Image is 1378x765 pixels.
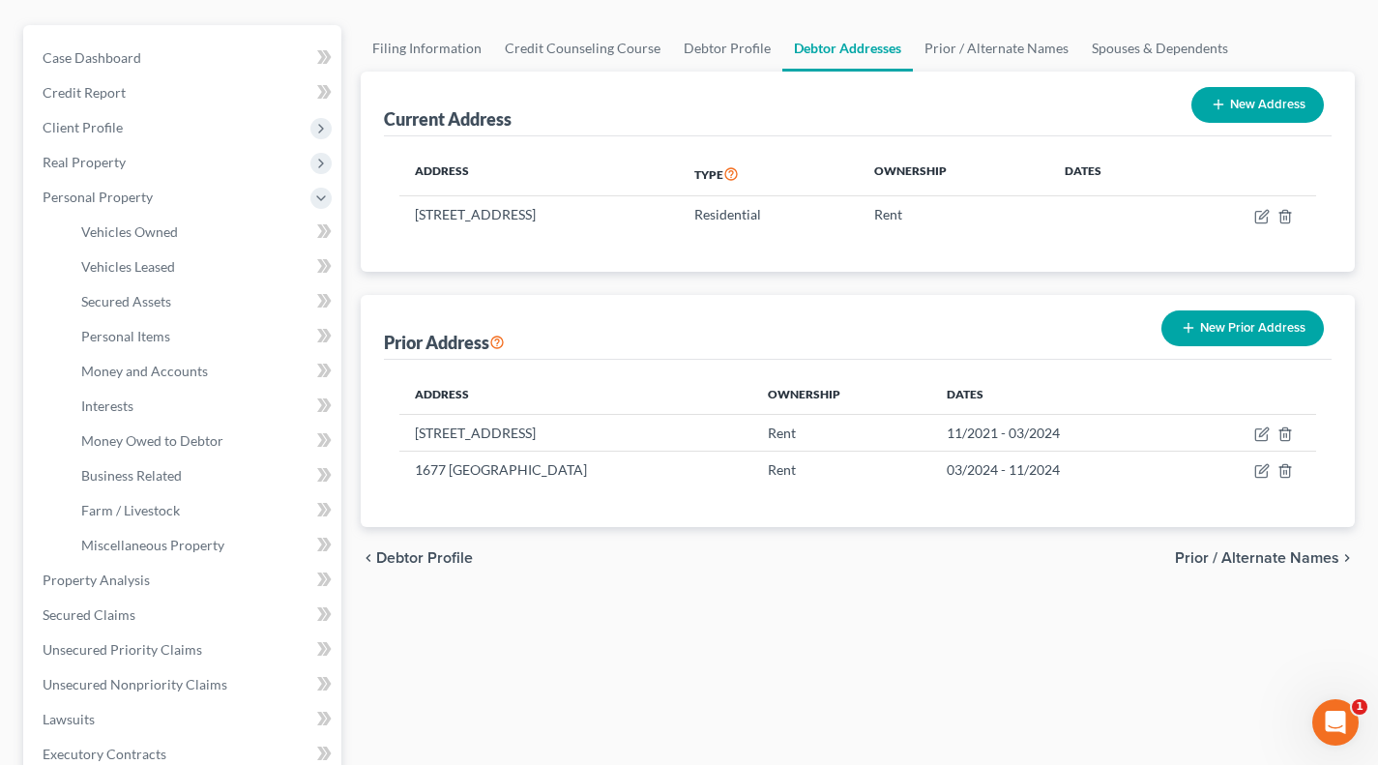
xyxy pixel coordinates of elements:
span: Interests [81,397,133,414]
span: Unsecured Nonpriority Claims [43,676,227,692]
th: Ownership [752,375,932,414]
span: Lawsuits [43,711,95,727]
button: chevron_left Debtor Profile [361,550,473,566]
a: Case Dashboard [27,41,341,75]
span: Vehicles Owned [81,223,178,240]
td: Rent [859,196,1049,233]
span: Credit Report [43,84,126,101]
th: Ownership [859,152,1049,196]
span: Miscellaneous Property [81,537,224,553]
a: Filing Information [361,25,493,72]
span: Money Owed to Debtor [81,432,223,449]
th: Dates [931,375,1182,414]
td: 1677 [GEOGRAPHIC_DATA] [399,452,752,488]
a: Interests [66,389,341,424]
span: Personal Items [81,328,170,344]
span: 1 [1352,699,1367,715]
a: Miscellaneous Property [66,528,341,563]
button: New Prior Address [1161,310,1324,346]
i: chevron_right [1339,550,1355,566]
a: Secured Assets [66,284,341,319]
span: Secured Assets [81,293,171,309]
a: Unsecured Priority Claims [27,633,341,667]
a: Debtor Addresses [782,25,913,72]
th: Address [399,152,679,196]
span: Executory Contracts [43,746,166,762]
a: Property Analysis [27,563,341,598]
span: Money and Accounts [81,363,208,379]
a: Secured Claims [27,598,341,633]
span: Personal Property [43,189,153,205]
div: Current Address [384,107,512,131]
i: chevron_left [361,550,376,566]
button: New Address [1191,87,1324,123]
td: Residential [679,196,859,233]
button: Prior / Alternate Names chevron_right [1175,550,1355,566]
td: 11/2021 - 03/2024 [931,414,1182,451]
span: Debtor Profile [376,550,473,566]
a: Money and Accounts [66,354,341,389]
td: [STREET_ADDRESS] [399,414,752,451]
th: Type [679,152,859,196]
span: Vehicles Leased [81,258,175,275]
span: Business Related [81,467,182,484]
a: Prior / Alternate Names [913,25,1080,72]
span: Unsecured Priority Claims [43,641,202,658]
span: Prior / Alternate Names [1175,550,1339,566]
a: Vehicles Owned [66,215,341,250]
span: Real Property [43,154,126,170]
span: Case Dashboard [43,49,141,66]
th: Dates [1049,152,1174,196]
span: Secured Claims [43,606,135,623]
a: Credit Counseling Course [493,25,672,72]
a: Vehicles Leased [66,250,341,284]
span: Farm / Livestock [81,502,180,518]
a: Business Related [66,458,341,493]
a: Farm / Livestock [66,493,341,528]
a: Lawsuits [27,702,341,737]
a: Money Owed to Debtor [66,424,341,458]
a: Personal Items [66,319,341,354]
td: [STREET_ADDRESS] [399,196,679,233]
a: Unsecured Nonpriority Claims [27,667,341,702]
span: Property Analysis [43,572,150,588]
span: Client Profile [43,119,123,135]
a: Spouses & Dependents [1080,25,1240,72]
td: Rent [752,414,932,451]
iframe: Intercom live chat [1312,699,1359,746]
th: Address [399,375,752,414]
div: Prior Address [384,331,505,354]
td: Rent [752,452,932,488]
td: 03/2024 - 11/2024 [931,452,1182,488]
a: Credit Report [27,75,341,110]
a: Debtor Profile [672,25,782,72]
